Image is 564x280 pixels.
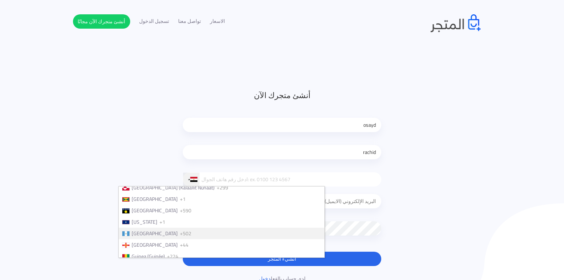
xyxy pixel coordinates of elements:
[132,194,178,204] span: [GEOGRAPHIC_DATA]
[132,217,157,227] span: [US_STATE]
[183,173,200,186] div: Egypt (‫مصر‬‎): +20
[167,252,178,261] span: +224
[160,217,165,227] span: +1
[132,183,215,192] span: [GEOGRAPHIC_DATA] (Kalaallit Nunaat)
[132,252,165,261] span: Guinea (Guinée)
[183,90,381,101] h3: أنشئ متجرك الآن
[118,186,325,258] ul: List of countries
[210,18,225,25] a: الاسعار
[132,229,178,238] span: [GEOGRAPHIC_DATA]
[73,14,130,29] a: أنشئ متجرك الآن مجانًا
[180,229,191,238] span: +502
[183,145,381,159] input: اسمك
[217,183,228,192] span: +299
[180,240,188,250] span: +44
[180,206,191,215] span: +590
[139,18,169,25] a: تسجيل الدخول
[132,206,178,215] span: [GEOGRAPHIC_DATA]
[183,252,381,266] button: انشيء المتجر
[180,194,186,204] span: +1
[183,172,381,187] input: ادخل رقم هاتف الجوال: ex. 0100 123 4567
[183,118,381,132] input: اسم متجرك
[431,14,481,32] img: logo
[132,240,178,250] span: [GEOGRAPHIC_DATA]
[178,18,201,25] a: تواصل معنا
